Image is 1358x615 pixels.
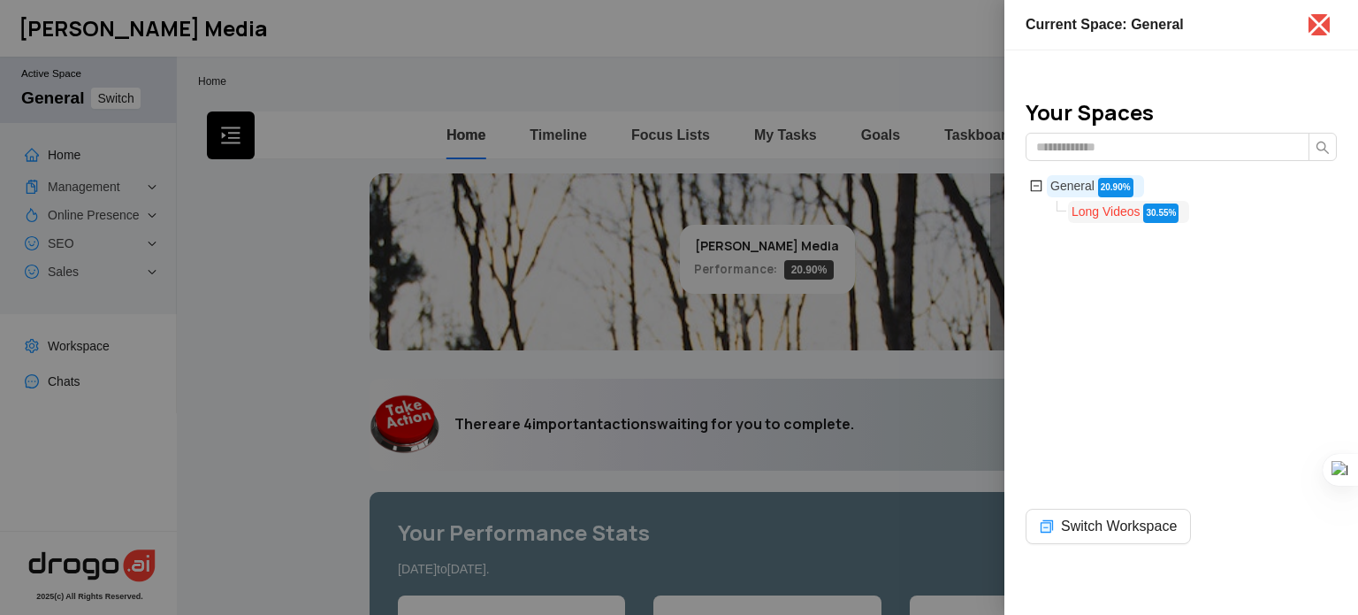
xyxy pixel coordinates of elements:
span: minus-square [1030,180,1042,192]
a: Long Videos 30.55% [1072,204,1186,219]
span: close [1305,11,1333,39]
span: search [1316,141,1330,155]
div: Current Space: General [1026,14,1287,35]
h4: Your Spaces [1026,100,1154,126]
button: Close [1308,14,1330,35]
span: switcher [1040,519,1054,534]
span: 20.90 % [1098,178,1133,197]
span: Long Videos [1072,204,1141,219]
span: Switch Workspace [1061,516,1177,537]
span: 30.55 % [1143,204,1179,223]
button: switcherSwitch Workspace [1026,509,1191,544]
a: General 20.90% [1050,179,1141,193]
span: General [1050,179,1095,193]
